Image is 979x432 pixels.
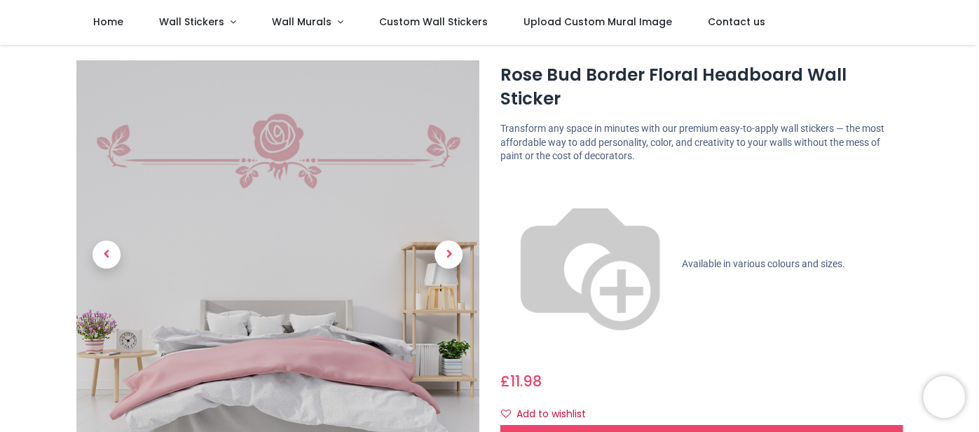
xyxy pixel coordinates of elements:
span: Next [434,241,463,269]
p: Transform any space in minutes with our premium easy-to-apply wall stickers — the most affordable... [500,122,903,163]
a: Previous [76,119,137,391]
span: Home [93,15,123,29]
span: Contact us [708,15,765,29]
span: Upload Custom Mural Image [523,15,672,29]
span: Custom Wall Stickers [379,15,488,29]
span: 11.98 [510,371,542,391]
span: Wall Stickers [159,15,224,29]
iframe: Brevo live chat [923,376,965,418]
button: Add to wishlistAdd to wishlist [500,403,598,426]
span: Available in various colours and sizes. [682,258,845,269]
img: color-wheel.png [500,175,680,354]
i: Add to wishlist [501,409,511,419]
h1: Rose Bud Border Floral Headboard Wall Sticker [500,63,903,112]
span: Wall Murals [272,15,331,29]
a: Next [418,119,479,391]
span: £ [500,371,542,391]
span: Previous [93,241,121,269]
